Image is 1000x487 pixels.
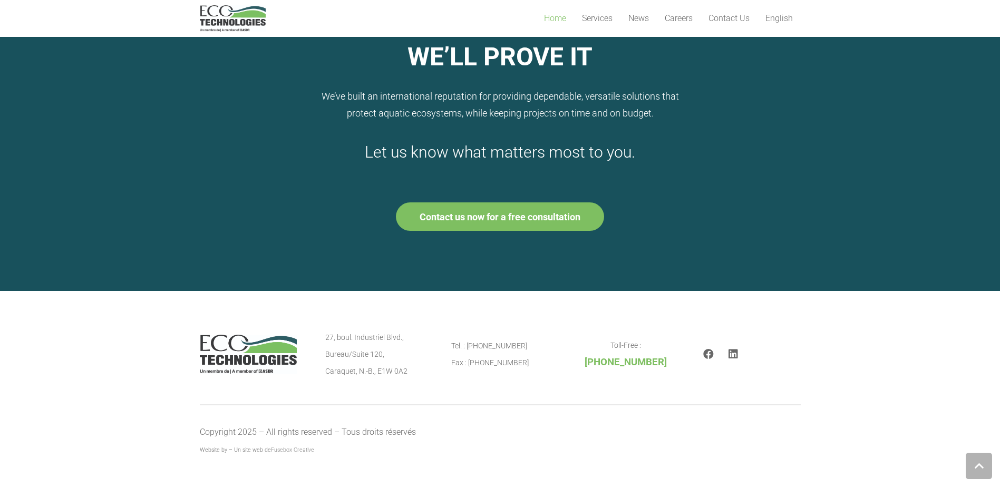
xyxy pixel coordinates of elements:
[271,446,314,453] a: Fusebox Creative
[966,453,992,479] a: Back to top
[703,349,714,359] a: Facebook
[407,42,593,72] strong: WE’LL PROVE IT
[200,427,416,437] span: Copyright 2025 – All rights reserved – Tous droits réservés
[577,337,675,371] p: Toll-Free :
[200,446,314,453] span: Website by – Un site web de
[628,13,649,23] span: News
[544,13,566,23] span: Home
[765,13,793,23] span: English
[585,356,667,368] span: [PHONE_NUMBER]
[200,5,266,32] a: logo_EcoTech_ASDR_RGB
[665,13,693,23] span: Careers
[708,13,750,23] span: Contact Us
[451,337,549,371] p: Tel. : [PHONE_NUMBER] Fax : [PHONE_NUMBER]
[729,349,738,359] a: LinkedIn
[396,202,604,231] a: Contact us now for a free consultation
[582,13,613,23] span: Services
[325,329,423,379] p: 27, boul. Industriel Blvd., Bureau/Suite 120, Caraquet, N.-B., E1W 0A2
